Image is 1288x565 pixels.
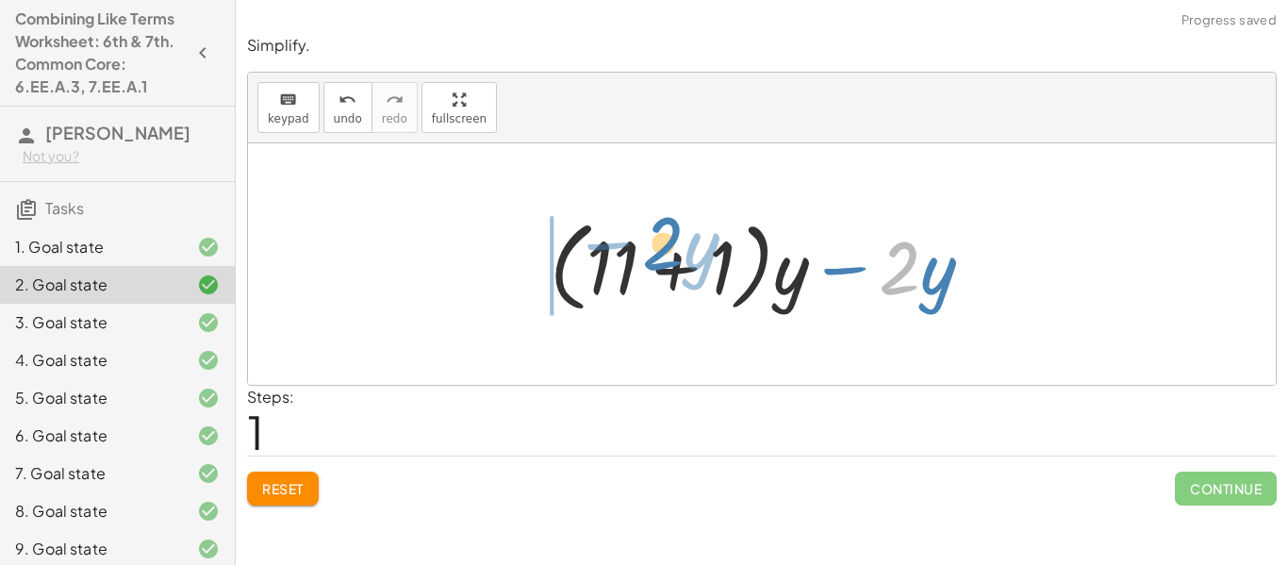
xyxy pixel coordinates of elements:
i: Task finished and correct. [197,349,220,372]
button: Reset [247,472,319,506]
i: Task finished and correct. [197,500,220,523]
i: redo [386,89,404,111]
span: 1 [247,403,264,460]
div: 7. Goal state [15,462,167,485]
div: Not you? [23,147,220,166]
span: [PERSON_NAME] [45,122,190,143]
button: redoredo [372,82,418,133]
div: 4. Goal state [15,349,167,372]
i: Task finished and correct. [197,274,220,296]
span: Progress saved [1181,11,1277,30]
p: Simplify. [247,35,1277,57]
div: 1. Goal state [15,236,167,258]
div: 8. Goal state [15,500,167,523]
button: undoundo [323,82,372,133]
button: fullscreen [421,82,497,133]
span: redo [382,112,407,125]
div: 2. Goal state [15,274,167,296]
span: fullscreen [432,112,487,125]
h4: Combining Like Terms Worksheet: 6th & 7th. Common Core: 6.EE.A.3, 7.EE.A.1 [15,8,186,98]
i: Task finished and correct. [197,387,220,409]
span: Tasks [45,198,84,218]
label: Steps: [247,387,294,407]
button: keyboardkeypad [257,82,320,133]
div: 3. Goal state [15,311,167,334]
span: undo [334,112,362,125]
i: keyboard [279,89,297,111]
i: Task finished and correct. [197,538,220,560]
div: 6. Goal state [15,424,167,447]
i: Task finished and correct. [197,236,220,258]
span: Reset [262,480,304,497]
div: 9. Goal state [15,538,167,560]
i: Task finished and correct. [197,462,220,485]
div: 5. Goal state [15,387,167,409]
i: undo [339,89,356,111]
i: Task finished and correct. [197,424,220,447]
i: Task finished and correct. [197,311,220,334]
span: keypad [268,112,309,125]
